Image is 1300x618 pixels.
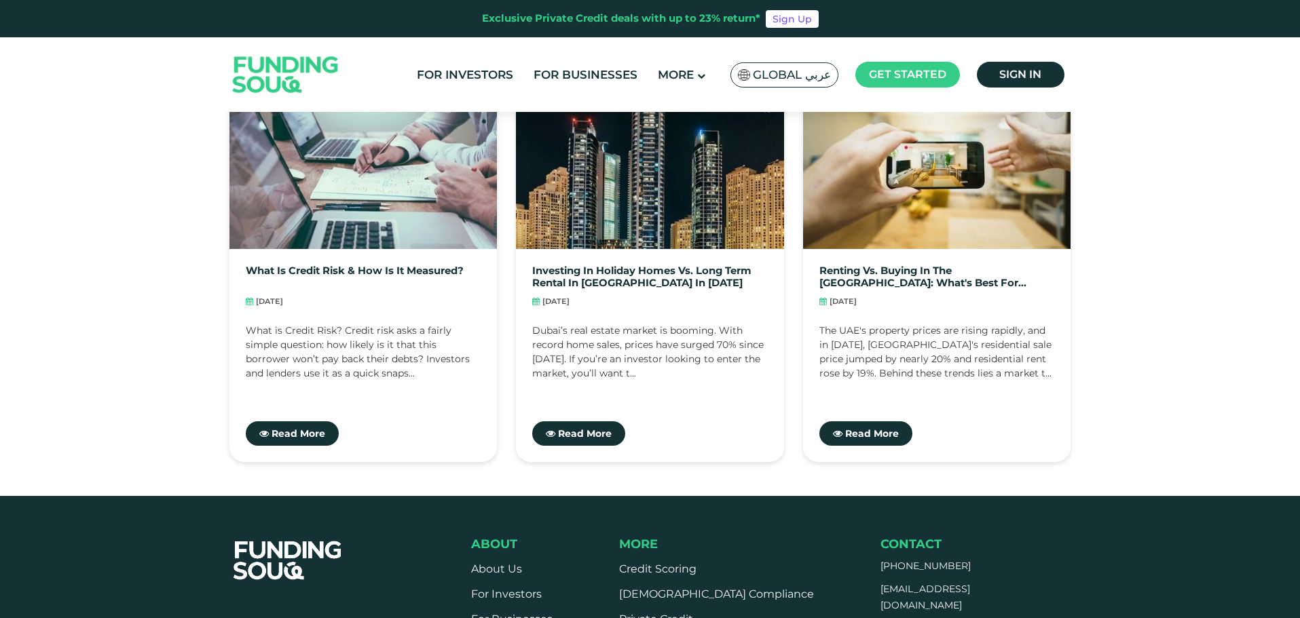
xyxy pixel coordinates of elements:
a: Read More [819,421,912,446]
span: [DATE] [830,296,857,307]
a: What Is Credit Risk & How Is It Measured? [246,265,464,289]
img: blogImage [803,94,1071,249]
a: Read More [532,421,625,446]
span: More [619,537,658,552]
a: Credit Scoring [619,562,697,575]
a: For Businesses [530,64,641,86]
span: Read More [272,427,325,440]
span: Contact [880,537,942,552]
img: Logo [219,41,352,109]
span: Global عربي [753,67,831,83]
img: FooterLogo [220,524,356,596]
span: More [658,68,694,81]
a: [DEMOGRAPHIC_DATA] Compliance [619,587,814,600]
a: Sign Up [766,10,819,28]
div: Exclusive Private Credit deals with up to 23% return* [482,11,760,26]
a: [EMAIL_ADDRESS][DOMAIN_NAME] [880,583,970,611]
a: About Us [471,562,522,575]
a: [PHONE_NUMBER] [880,560,971,572]
div: About [471,537,553,552]
a: For Investors [413,64,517,86]
img: SA Flag [738,69,750,81]
a: Sign in [977,62,1064,88]
div: The UAE's property prices are rising rapidly, and in [DATE], [GEOGRAPHIC_DATA]'s residential sale... [819,324,1055,391]
div: What is Credit Risk? Credit risk asks a fairly simple question: how likely is it that this borrow... [246,324,481,391]
img: blogImage [229,94,498,249]
span: Read More [558,427,612,440]
img: blogImage [516,94,784,249]
span: [DATE] [542,296,570,307]
a: Investing in Holiday Homes vs. Long Term Rental in [GEOGRAPHIC_DATA] in [DATE] [532,265,768,289]
a: Renting vs. Buying in the [GEOGRAPHIC_DATA]: What's Best for Expats in [DATE]? [819,265,1055,289]
div: Dubai’s real estate market is booming. With record home sales, prices have surged 70% since [DATE... [532,324,768,391]
a: For Investors [471,587,542,600]
a: Read More [246,421,339,446]
span: Read More [845,427,899,440]
span: [DATE] [256,296,283,307]
span: Get started [869,68,946,81]
span: Sign in [999,68,1041,81]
